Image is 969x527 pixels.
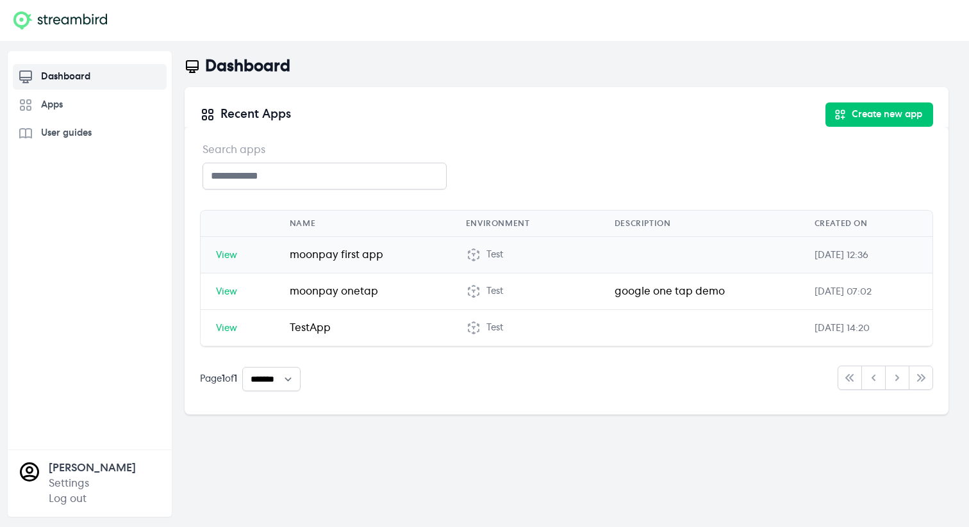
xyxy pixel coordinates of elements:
th: Toggle SortBy [274,211,451,237]
th: Toggle SortBy [599,211,799,237]
img: Streambird [10,10,110,31]
td: moonpay onetap [274,273,451,310]
div: Description [615,218,784,229]
button: Create new app [825,102,933,127]
span: [DATE] 07:02 [815,288,872,296]
span: [DATE] 14:20 [815,324,870,333]
div: Test [486,248,503,261]
a: User guides [13,120,167,146]
a: Settings [49,478,89,489]
span: Apps [41,99,63,111]
span: View [216,324,237,333]
h2: Recent Apps [200,107,291,122]
a: Apps [13,92,167,118]
a: Dashboard [13,64,167,90]
span: Page of [200,373,237,385]
th: Toggle SortBy [799,211,932,237]
span: View [216,251,237,260]
nav: Sidebar [13,64,167,166]
td: TestApp [274,310,451,346]
span: View [216,288,237,296]
label: Search apps [203,142,444,158]
div: Test [486,285,503,298]
td: moonpay first app [274,237,451,273]
div: Name [290,218,435,229]
nav: Pagination [838,366,933,390]
div: Created On [815,218,917,229]
span: User guides [41,127,92,140]
p: [PERSON_NAME] [49,460,136,476]
span: 1 [234,375,237,384]
span: [DATE] 12:36 [815,251,868,260]
div: Test [486,321,503,334]
div: Environment [466,218,584,229]
span: 1 [222,375,225,384]
th: Toggle SortBy [451,211,599,237]
a: Log out [49,494,87,504]
span: Dashboard [41,70,90,83]
td: google one tap demo [599,273,799,310]
h1: Dashboard [205,56,290,77]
